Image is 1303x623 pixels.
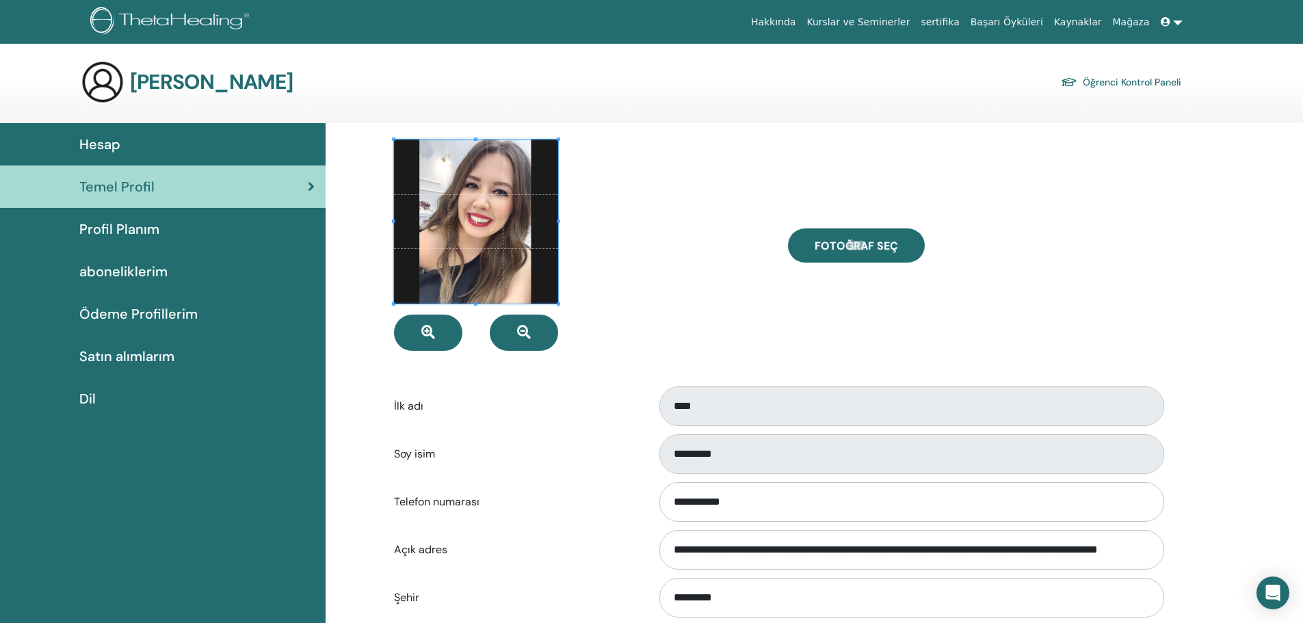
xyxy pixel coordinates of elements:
img: graduation-cap.svg [1061,77,1077,88]
label: Soy isim [384,441,646,467]
label: İlk adı [384,393,646,419]
a: Mağaza [1107,10,1155,35]
label: Telefon numarası [384,489,646,515]
a: Öğrenci Kontrol Paneli [1061,72,1181,92]
h3: [PERSON_NAME] [130,70,293,94]
img: logo.png [90,7,254,38]
div: Open Intercom Messenger [1256,576,1289,609]
span: Hesap [79,134,120,155]
span: Profil Planım [79,219,159,239]
span: Ödeme Profillerim [79,304,198,324]
a: Kaynaklar [1049,10,1107,35]
label: Açık adres [384,537,646,563]
a: Başarı Öyküleri [965,10,1049,35]
img: generic-user-icon.jpg [81,60,124,104]
span: Satın alımlarım [79,346,174,367]
span: aboneliklerim [79,261,168,282]
a: Kurslar ve Seminerler [801,10,915,35]
label: Şehir [384,585,646,611]
a: sertifika [915,10,964,35]
span: Temel Profil [79,176,155,197]
span: Dil [79,388,96,409]
a: Hakkında [746,10,802,35]
span: Fotoğraf seç [815,239,898,253]
input: Fotoğraf seç [847,241,865,250]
